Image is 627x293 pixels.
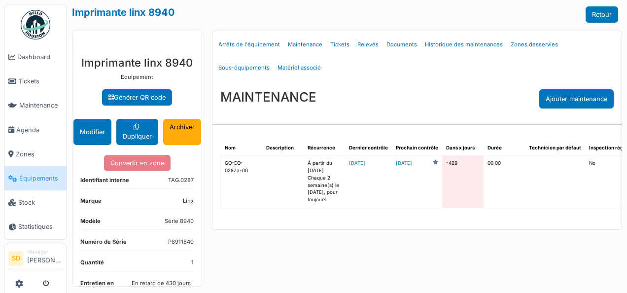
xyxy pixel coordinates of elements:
th: Dernier contrôle [345,141,392,156]
span: Dashboard [17,52,63,62]
td: 00:00 [484,156,525,208]
li: [PERSON_NAME] [27,248,63,269]
dt: Marque [80,197,102,209]
span: Statistiques [18,222,63,231]
a: Stock [4,190,67,215]
th: Technicien par défaut [525,141,585,156]
a: Relevés [353,33,383,56]
th: Dans x jours [442,141,484,156]
a: Maintenance [4,93,67,117]
span: translation missing: fr.shared.no [589,160,595,166]
dt: Quantité [80,258,104,271]
a: Arrêts de l'équipement [214,33,284,56]
button: Modifier [73,119,111,145]
a: Générer QR code [102,89,172,106]
a: Matériel associé [274,56,325,79]
h3: MAINTENANCE [220,89,316,105]
li: SD [8,251,23,266]
dt: Numéro de Série [80,238,127,250]
a: Zones desservies [507,33,562,56]
a: SD Manager[PERSON_NAME] [8,248,63,272]
dt: Identifiant interne [80,176,129,188]
dd: P8911840 [168,238,194,246]
a: Tickets [326,33,353,56]
a: Équipements [4,166,67,190]
a: Tickets [4,69,67,93]
div: Ajouter maintenance [539,89,614,109]
a: Statistiques [4,215,67,239]
span: Équipements [19,174,63,183]
span: Stock [18,198,63,207]
a: Dupliquer [116,119,158,145]
h3: Imprimante linx 8940 [80,56,194,69]
span: Tickets [18,76,63,86]
th: Durée [484,141,525,156]
a: Documents [383,33,421,56]
a: [DATE] [396,160,412,167]
a: [DATE] [349,160,365,166]
dd: 1 [191,258,194,267]
a: Sous-équipements [214,56,274,79]
img: Badge_color-CXgf-gQk.svg [21,10,50,39]
span: Zones [16,149,63,159]
th: Prochain contrôle [392,141,442,156]
div: Manager [27,248,63,256]
a: Zones [4,142,67,166]
p: Equipement [80,73,194,81]
a: Historique des maintenances [421,33,507,56]
dd: Série 8940 [165,217,194,225]
a: Archiver [163,119,201,145]
dt: Modèle [80,217,101,229]
a: Maintenance [284,33,326,56]
td: GO-EQ-0287a-00 [221,156,262,208]
th: Description [262,141,304,156]
span: Maintenance [19,101,63,110]
dd: TAG.0287 [168,176,194,184]
td: À partir du [DATE] Chaque 2 semaine(s) le [DATE], pour toujours. [304,156,345,208]
dd: Linx [183,197,194,205]
th: Récurrence [304,141,345,156]
a: Imprimante linx 8940 [72,6,174,18]
td: -429 [442,156,484,208]
span: Agenda [16,125,63,135]
a: Retour [586,6,618,23]
a: Agenda [4,118,67,142]
th: Nom [221,141,262,156]
a: Dashboard [4,45,67,69]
